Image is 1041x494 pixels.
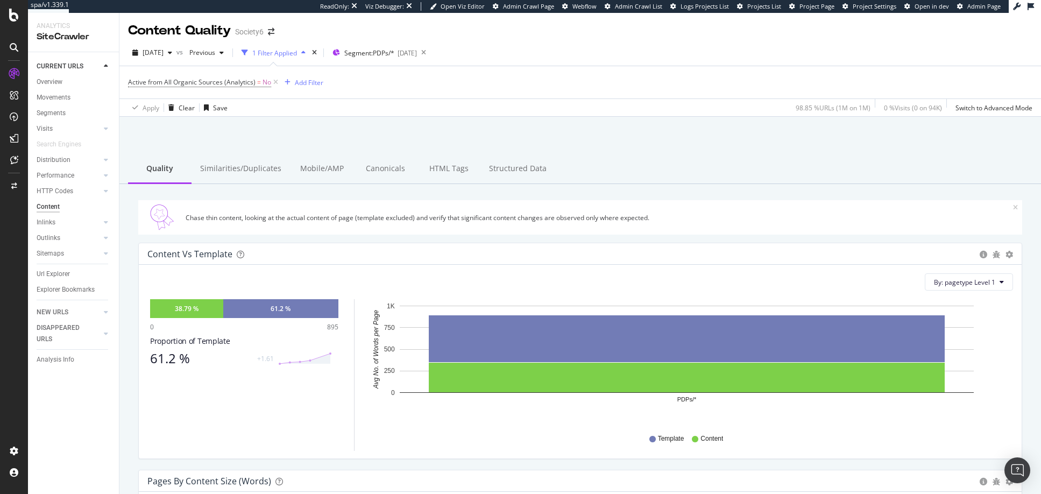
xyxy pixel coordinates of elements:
div: Content [37,201,60,213]
span: Segment: PDPs/* [344,48,394,58]
button: Clear [164,99,195,116]
div: Movements [37,92,70,103]
svg: A chart. [367,299,1005,424]
text: Avg No. of Words per Page [372,310,380,389]
div: NEW URLS [37,307,68,318]
a: Inlinks [37,217,101,228]
a: Project Settings [842,2,896,11]
text: 250 [384,368,395,375]
div: Performance [37,170,74,181]
a: Sitemaps [37,248,101,259]
a: Movements [37,92,111,103]
a: Projects List [737,2,781,11]
a: Open in dev [904,2,949,11]
div: Structured Data [480,154,555,184]
div: Analytics [37,22,110,31]
div: HTTP Codes [37,186,73,197]
a: Performance [37,170,101,181]
div: ReadOnly: [320,2,349,11]
span: Project Settings [853,2,896,10]
div: Proportion of Template [150,336,338,347]
div: times [310,47,319,58]
div: Apply [143,103,159,112]
button: Add Filter [280,76,323,89]
div: 38.79 % [175,304,199,313]
div: Content Quality [128,22,231,40]
div: Viz Debugger: [365,2,404,11]
div: bug [993,478,1000,485]
a: Content [37,201,111,213]
a: Open Viz Editor [430,2,485,11]
a: Explorer Bookmarks [37,284,111,295]
div: Pages by Content Size (Words) [147,476,271,486]
span: Admin Crawl Page [503,2,554,10]
button: Segment:PDPs/*[DATE] [328,44,417,61]
a: CURRENT URLS [37,61,101,72]
text: PDPs/* [677,397,697,403]
div: bug [993,251,1000,258]
span: By: pagetype Level 1 [934,278,995,287]
div: Add Filter [295,78,323,87]
span: Webflow [572,2,597,10]
div: Clear [179,103,195,112]
span: 2025 Oct. 4th [143,48,164,57]
div: 61.2 % [271,304,291,313]
div: [DATE] [398,48,417,58]
button: Switch to Advanced Mode [951,99,1032,116]
a: HTTP Codes [37,186,101,197]
span: Previous [185,48,215,57]
div: HTML Tags [417,154,480,184]
div: Distribution [37,154,70,166]
span: = [257,77,261,87]
span: Open Viz Editor [441,2,485,10]
a: Logs Projects List [670,2,729,11]
span: Admin Page [967,2,1001,10]
a: Webflow [562,2,597,11]
div: Outlinks [37,232,60,244]
a: NEW URLS [37,307,101,318]
div: Overview [37,76,62,88]
div: SiteCrawler [37,31,110,43]
div: Url Explorer [37,269,70,280]
text: 500 [384,345,395,353]
div: circle-info [980,251,987,258]
span: Admin Crawl List [615,2,662,10]
text: 750 [384,324,395,331]
div: Mobile/AMP [290,154,353,184]
div: Save [213,103,228,112]
a: Admin Crawl Page [493,2,554,11]
button: Previous [185,44,228,61]
div: Chase thin content, looking at the actual content of page (template excluded) and verify that sig... [186,213,1013,222]
span: Project Page [799,2,834,10]
span: No [263,75,271,90]
div: CURRENT URLS [37,61,83,72]
a: Overview [37,76,111,88]
text: 0 [391,389,395,397]
div: Canonicals [353,154,417,184]
div: 0 [150,322,154,331]
button: By: pagetype Level 1 [925,273,1013,291]
a: Url Explorer [37,269,111,280]
div: Segments [37,108,66,119]
div: Analysis Info [37,354,74,365]
button: Apply [128,99,159,116]
div: Explorer Bookmarks [37,284,95,295]
button: 1 Filter Applied [237,44,310,61]
div: circle-info [980,478,987,485]
a: Admin Crawl List [605,2,662,11]
span: vs [176,47,185,57]
a: DISAPPEARED URLS [37,322,101,345]
div: Quality [128,154,192,184]
a: Project Page [789,2,834,11]
a: Analysis Info [37,354,111,365]
span: Open in dev [915,2,949,10]
span: Projects List [747,2,781,10]
div: Search Engines [37,139,81,150]
div: Switch to Advanced Mode [955,103,1032,112]
div: +1.61 [257,354,274,363]
div: Visits [37,123,53,135]
span: Content [700,434,723,443]
img: Quality [143,204,181,230]
a: Distribution [37,154,101,166]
